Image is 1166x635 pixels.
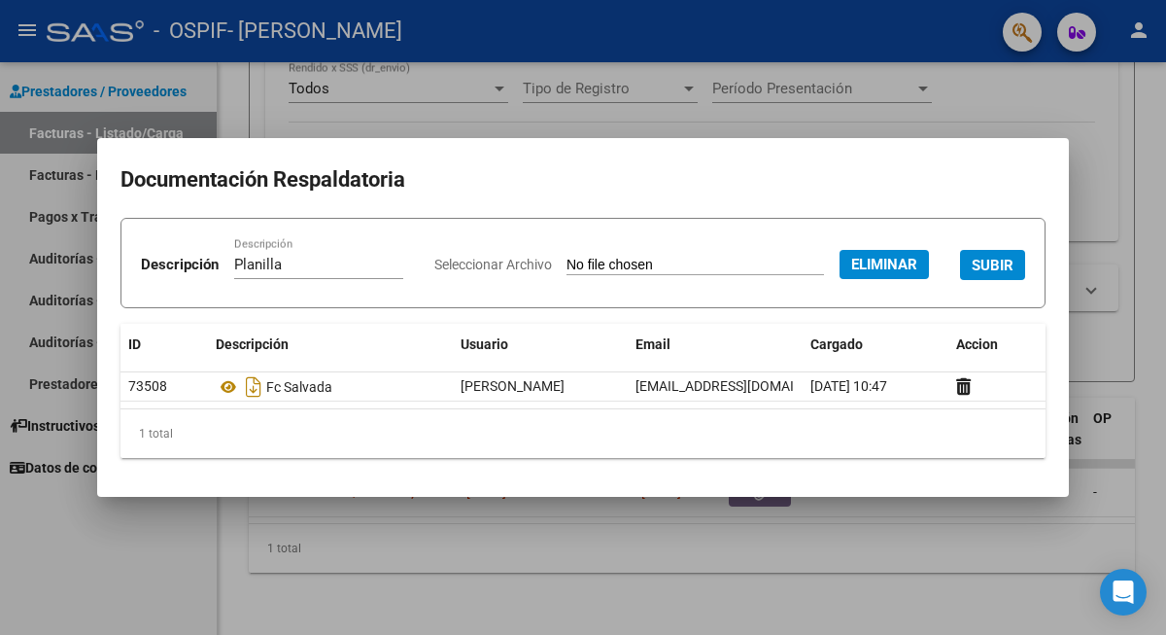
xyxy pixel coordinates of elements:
span: Descripción [216,336,289,352]
span: [PERSON_NAME] [461,378,565,394]
datatable-header-cell: ID [120,324,208,366]
span: Usuario [461,336,508,352]
span: [DATE] 10:47 [810,378,887,394]
datatable-header-cell: Accion [948,324,1046,366]
span: Cargado [810,336,863,352]
span: Email [635,336,670,352]
datatable-header-cell: Email [628,324,803,366]
span: Eliminar [851,256,917,273]
div: Open Intercom Messenger [1100,569,1147,616]
datatable-header-cell: Usuario [453,324,628,366]
button: SUBIR [960,250,1025,280]
button: Eliminar [840,250,929,279]
span: [EMAIL_ADDRESS][DOMAIN_NAME] [635,378,851,394]
datatable-header-cell: Cargado [803,324,948,366]
span: 73508 [128,378,167,394]
span: SUBIR [972,257,1013,274]
div: Fc Salvada [216,371,445,403]
i: Descargar documento [241,371,266,403]
div: 1 total [120,409,1046,458]
p: Descripción [141,254,219,276]
span: Seleccionar Archivo [434,257,552,272]
datatable-header-cell: Descripción [208,324,453,366]
span: Accion [956,336,998,352]
h2: Documentación Respaldatoria [120,161,1046,198]
span: ID [128,336,141,352]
